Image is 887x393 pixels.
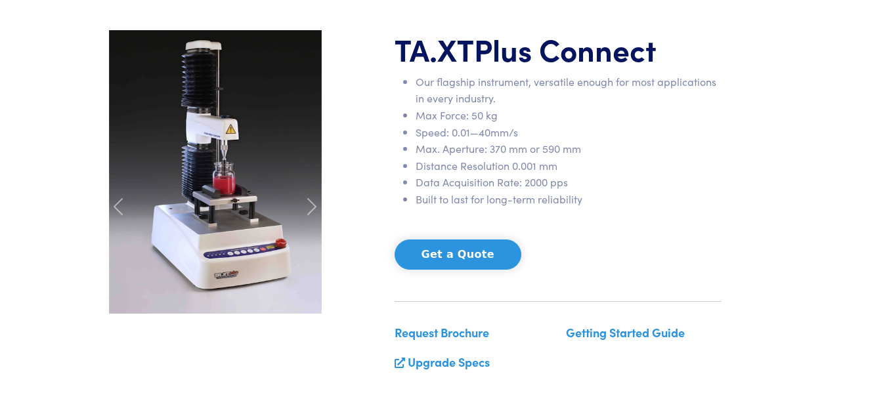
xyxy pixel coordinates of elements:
li: Built to last for long-term reliability [416,191,722,208]
a: Getting Started Guide [566,324,685,341]
li: Max Force: 50 kg [416,107,722,124]
h1: TA.XT [395,30,722,68]
li: Max. Aperture: 370 mm or 590 mm [416,140,722,157]
li: Speed: 0.01—40mm/s [416,124,722,141]
li: Distance Resolution 0.001 mm [416,157,722,175]
span: Plus Connect [474,28,657,70]
a: Request Brochure [395,324,489,341]
button: Get a Quote [395,239,521,270]
li: Our flagship instrument, versatile enough for most applications in every industry. [416,73,722,107]
li: Data Acquisition Rate: 2000 pps [416,174,722,191]
img: carousel-ta-xt-plus-bloom.jpg [109,30,322,314]
a: Upgrade Specs [408,354,490,370]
